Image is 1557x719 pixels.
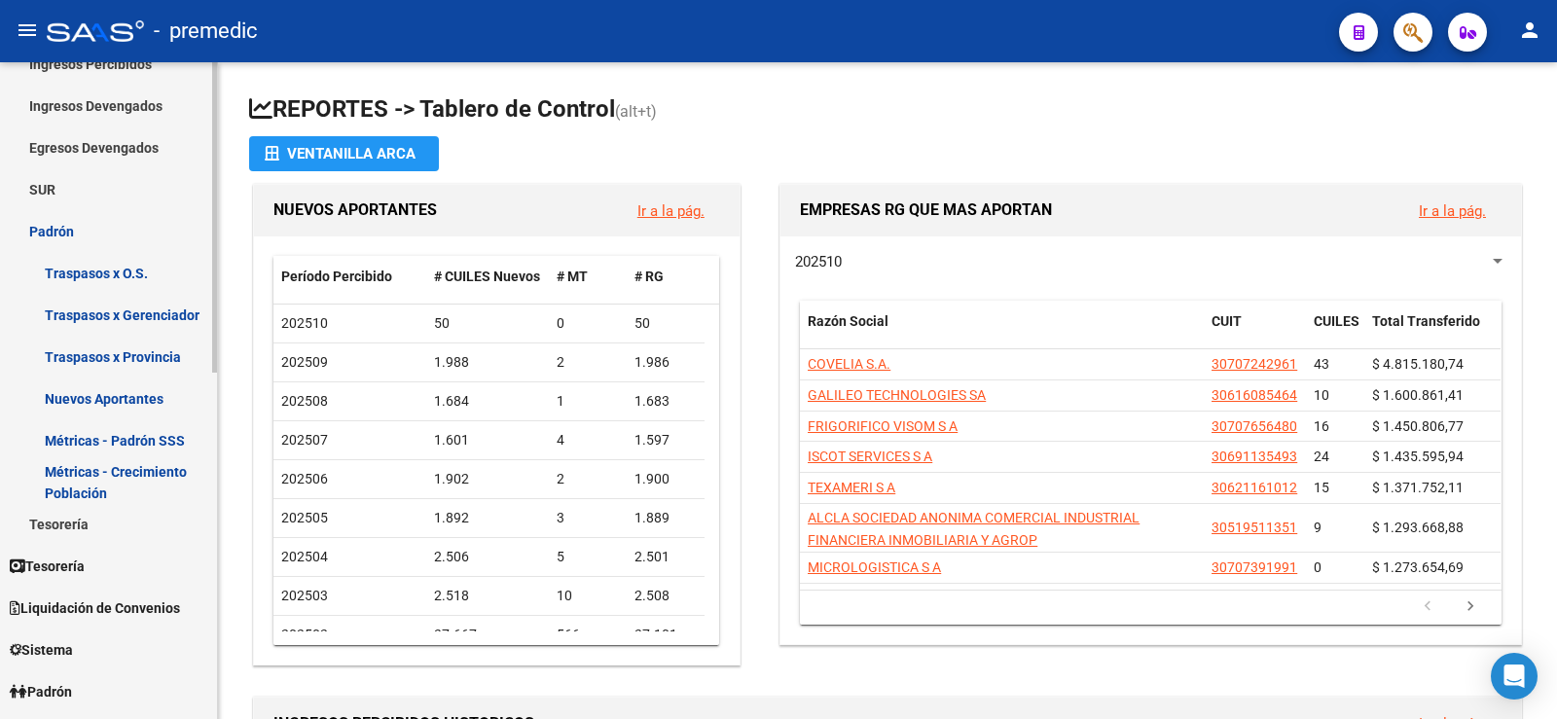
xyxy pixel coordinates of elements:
[434,390,542,413] div: 1.684
[1212,449,1297,464] span: 30691135493
[634,351,697,374] div: 1.986
[249,93,1526,127] h1: REPORTES -> Tablero de Control
[434,624,542,646] div: 37.667
[800,301,1204,365] datatable-header-cell: Razón Social
[281,471,328,486] span: 202506
[434,312,542,335] div: 50
[808,449,932,464] span: ISCOT SERVICES S A
[434,546,542,568] div: 2.506
[281,393,328,409] span: 202508
[1212,559,1297,575] span: 30707391991
[434,351,542,374] div: 1.988
[634,585,697,607] div: 2.508
[557,468,619,490] div: 2
[808,387,986,403] span: GALILEO TECHNOLOGIES SA
[434,585,542,607] div: 2.518
[1314,480,1329,495] span: 15
[154,10,258,53] span: - premedic
[557,624,619,646] div: 566
[795,253,842,270] span: 202510
[1314,559,1322,575] span: 0
[615,102,657,121] span: (alt+t)
[426,256,550,298] datatable-header-cell: # CUILES Nuevos
[557,312,619,335] div: 0
[281,588,328,603] span: 202503
[1372,418,1464,434] span: $ 1.450.806,77
[273,200,437,219] span: NUEVOS APORTANTES
[637,202,705,220] a: Ir a la pág.
[281,354,328,370] span: 202509
[808,559,941,575] span: MICROLOGISTICA S A
[1212,313,1242,329] span: CUIT
[1372,387,1464,403] span: $ 1.600.861,41
[1204,301,1306,365] datatable-header-cell: CUIT
[10,597,180,619] span: Liquidación de Convenios
[634,269,664,284] span: # RG
[808,313,888,329] span: Razón Social
[634,546,697,568] div: 2.501
[281,627,328,642] span: 202502
[1314,418,1329,434] span: 16
[549,256,627,298] datatable-header-cell: # MT
[634,507,697,529] div: 1.889
[1452,596,1489,618] a: go to next page
[634,312,697,335] div: 50
[1372,356,1464,372] span: $ 4.815.180,74
[10,681,72,702] span: Padrón
[1409,596,1446,618] a: go to previous page
[1372,313,1480,329] span: Total Transferido
[1403,193,1502,229] button: Ir a la pág.
[1314,449,1329,464] span: 24
[622,193,720,229] button: Ir a la pág.
[434,429,542,451] div: 1.601
[1314,520,1322,535] span: 9
[16,18,39,42] mat-icon: menu
[808,510,1140,548] span: ALCLA SOCIEDAD ANONIMA COMERCIAL INDUSTRIAL FINANCIERA INMOBILIARIA Y AGROP
[1372,480,1464,495] span: $ 1.371.752,11
[1306,301,1364,365] datatable-header-cell: CUILES
[1372,520,1464,535] span: $ 1.293.668,88
[557,507,619,529] div: 3
[281,510,328,525] span: 202505
[634,468,697,490] div: 1.900
[557,585,619,607] div: 10
[1212,356,1297,372] span: 30707242961
[634,429,697,451] div: 1.597
[1518,18,1541,42] mat-icon: person
[557,390,619,413] div: 1
[557,546,619,568] div: 5
[808,356,890,372] span: COVELIA S.A.
[281,432,328,448] span: 202507
[273,256,426,298] datatable-header-cell: Período Percibido
[1372,559,1464,575] span: $ 1.273.654,69
[627,256,705,298] datatable-header-cell: # RG
[808,480,895,495] span: TEXAMERI S A
[1314,313,1359,329] span: CUILES
[1212,418,1297,434] span: 30707656480
[281,269,392,284] span: Período Percibido
[634,390,697,413] div: 1.683
[10,639,73,661] span: Sistema
[1314,356,1329,372] span: 43
[1212,387,1297,403] span: 30616085464
[557,351,619,374] div: 2
[281,549,328,564] span: 202504
[281,315,328,331] span: 202510
[10,556,85,577] span: Tesorería
[265,136,423,171] div: Ventanilla ARCA
[557,269,588,284] span: # MT
[634,624,697,646] div: 37.101
[557,429,619,451] div: 4
[1314,387,1329,403] span: 10
[1491,653,1538,700] div: Open Intercom Messenger
[434,269,540,284] span: # CUILES Nuevos
[800,200,1052,219] span: EMPRESAS RG QUE MAS APORTAN
[1212,520,1297,535] span: 30519511351
[1372,449,1464,464] span: $ 1.435.595,94
[1364,301,1501,365] datatable-header-cell: Total Transferido
[808,418,958,434] span: FRIGORIFICO VISOM S A
[1212,480,1297,495] span: 30621161012
[249,136,439,171] button: Ventanilla ARCA
[1419,202,1486,220] a: Ir a la pág.
[434,507,542,529] div: 1.892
